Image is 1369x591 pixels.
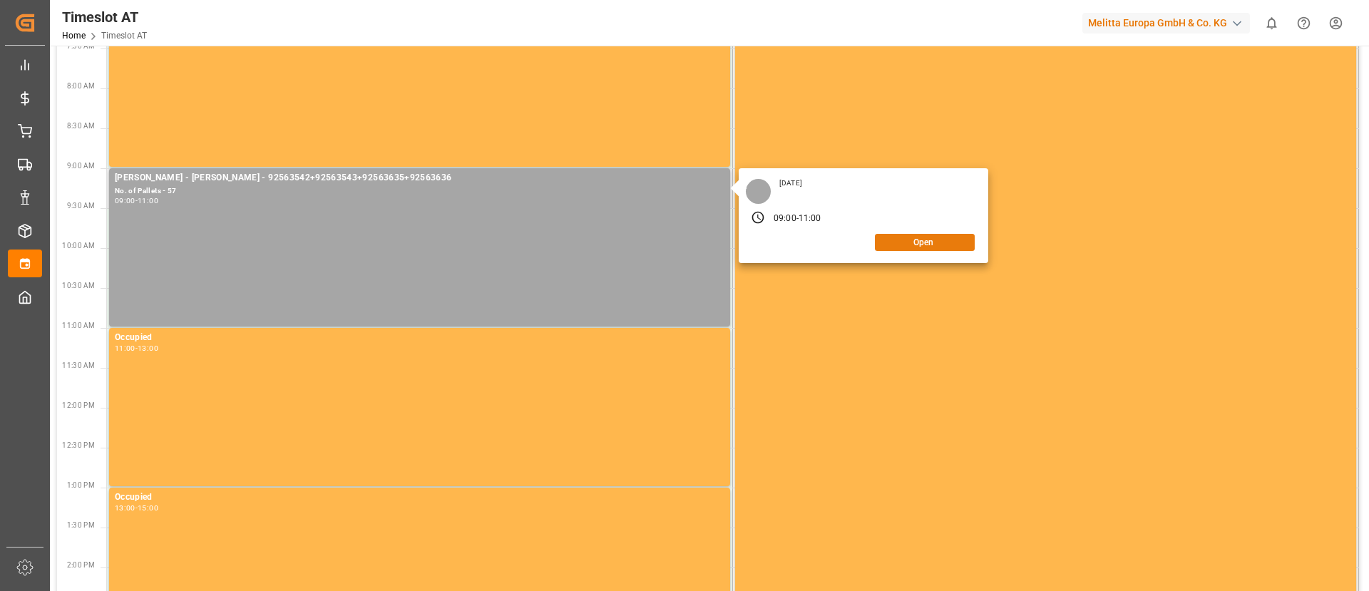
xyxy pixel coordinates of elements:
[774,212,796,225] div: 09:00
[1288,7,1320,39] button: Help Center
[67,521,95,529] span: 1:30 PM
[1256,7,1288,39] button: show 0 new notifications
[135,345,138,351] div: -
[62,361,95,369] span: 11:30 AM
[135,197,138,204] div: -
[1082,13,1250,34] div: Melitta Europa GmbH & Co. KG
[115,490,724,505] div: Occupied
[115,331,724,345] div: Occupied
[875,234,975,251] button: Open
[115,345,135,351] div: 11:00
[62,6,147,28] div: Timeslot AT
[67,122,95,130] span: 8:30 AM
[115,185,724,197] div: No. of Pallets - 57
[67,82,95,90] span: 8:00 AM
[67,481,95,489] span: 1:00 PM
[62,441,95,449] span: 12:30 PM
[138,345,158,351] div: 13:00
[115,197,135,204] div: 09:00
[774,178,807,188] div: [DATE]
[115,505,135,511] div: 13:00
[62,401,95,409] span: 12:00 PM
[67,202,95,210] span: 9:30 AM
[115,171,724,185] div: [PERSON_NAME] - [PERSON_NAME] - 92563542+92563543+92563635+92563636
[796,212,799,225] div: -
[62,322,95,329] span: 11:00 AM
[138,197,158,204] div: 11:00
[62,282,95,289] span: 10:30 AM
[135,505,138,511] div: -
[138,505,158,511] div: 15:00
[62,242,95,250] span: 10:00 AM
[67,561,95,569] span: 2:00 PM
[799,212,821,225] div: 11:00
[62,31,86,41] a: Home
[1082,9,1256,36] button: Melitta Europa GmbH & Co. KG
[67,162,95,170] span: 9:00 AM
